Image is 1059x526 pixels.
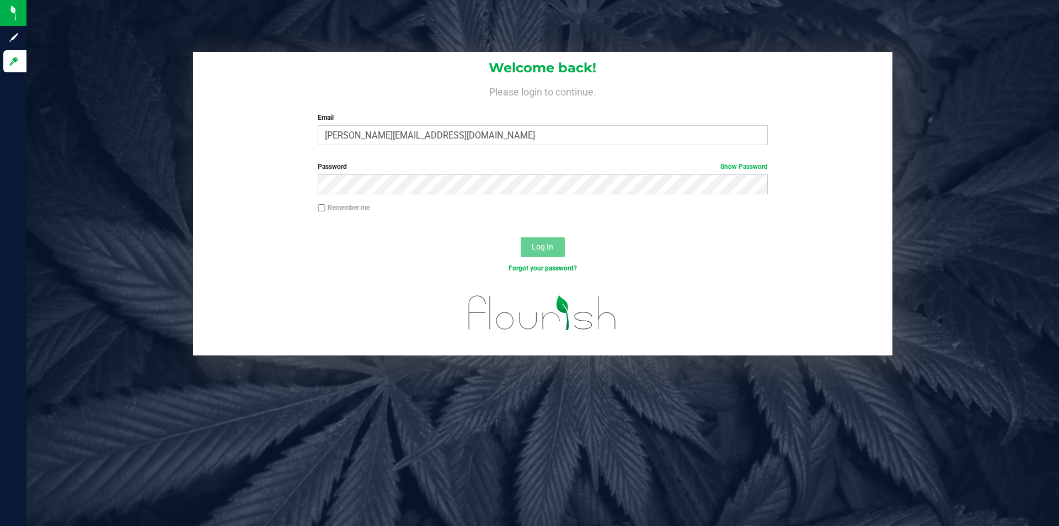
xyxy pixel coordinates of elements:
[318,113,767,123] label: Email
[532,242,553,251] span: Log In
[509,264,577,272] a: Forgot your password?
[8,56,19,67] inline-svg: Log in
[720,163,768,171] a: Show Password
[193,61,892,75] h1: Welcome back!
[318,204,325,212] input: Remember me
[193,84,892,97] h4: Please login to continue.
[318,203,370,212] label: Remember me
[318,163,347,171] span: Password
[521,237,565,257] button: Log In
[455,285,630,341] img: flourish_logo.svg
[8,32,19,43] inline-svg: Sign up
